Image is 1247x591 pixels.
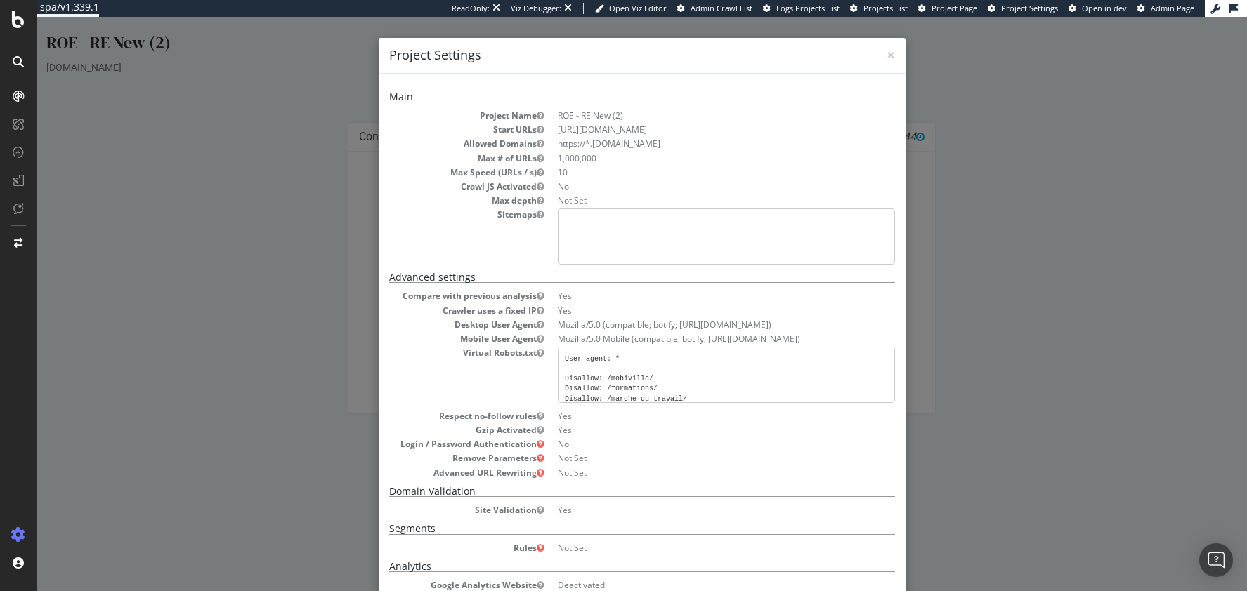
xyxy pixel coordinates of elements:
h5: Main [353,74,858,86]
dt: Advanced URL Rewriting [353,450,507,462]
span: Project Page [932,3,977,13]
dt: Virtual Robots.txt [353,330,507,342]
dd: Mozilla/5.0 (compatible; botify; [URL][DOMAIN_NAME]) [521,302,858,314]
span: Open Viz Editor [609,3,667,13]
dd: Yes [521,407,858,419]
pre: User-agent: * Disallow: /mobiville/ Disallow: /formations/ Disallow: /marche-du-travail/ Disallow... [521,330,858,386]
span: Admin Page [1151,3,1194,13]
dt: Crawl JS Activated [353,164,507,175]
a: Open Viz Editor [595,3,667,14]
dt: Login / Password Authentication [353,421,507,433]
dd: Yes [521,288,858,300]
span: Admin Crawl List [691,3,752,13]
dd: Not Set [521,178,858,190]
dt: Mobile User Agent [353,316,507,328]
a: Logs Projects List [763,3,840,14]
dt: Site Validation [353,487,507,499]
li: https://*.[DOMAIN_NAME] [521,121,858,133]
dd: Mozilla/5.0 Mobile (compatible; botify; [URL][DOMAIN_NAME]) [521,316,858,328]
dt: Start URLs [353,107,507,119]
a: Project Settings [988,3,1058,14]
dd: No [521,164,858,175]
a: Open in dev [1069,3,1127,14]
dd: Not Set [521,525,858,537]
a: Admin Page [1137,3,1194,14]
span: Logs Projects List [776,3,840,13]
dt: Rules [353,525,507,537]
dd: [URL][DOMAIN_NAME] [521,107,858,119]
h5: Domain Validation [353,469,858,480]
dt: Sitemaps [353,192,507,204]
span: Project Settings [1001,3,1058,13]
dt: Google Analytics Website [353,562,507,574]
dd: Yes [521,273,858,285]
dt: Crawler uses a fixed IP [353,288,507,300]
dd: Not Set [521,435,858,447]
dt: Desktop User Agent [353,302,507,314]
div: ReadOnly: [452,3,490,14]
dd: No [521,421,858,433]
span: × [850,28,858,48]
dt: Allowed Domains [353,121,507,133]
dt: Gzip Activated [353,407,507,419]
span: Projects List [863,3,908,13]
dt: Max depth [353,178,507,190]
dt: Project Name [353,93,507,105]
a: Admin Crawl List [677,3,752,14]
a: Project Page [918,3,977,14]
dt: Remove Parameters [353,435,507,447]
h4: Project Settings [353,29,858,48]
div: Open Intercom Messenger [1199,543,1233,577]
dd: 1,000,000 [521,135,858,147]
dd: ROE - RE New (2) [521,93,858,105]
div: Viz Debugger: [511,3,561,14]
h5: Analytics [353,544,858,555]
dd: Deactivated [521,562,858,574]
dd: Yes [521,487,858,499]
dt: Max Speed (URLs / s) [353,150,507,161]
h5: Segments [353,506,858,517]
a: Projects List [850,3,908,14]
span: Open in dev [1082,3,1127,13]
dd: 10 [521,150,858,161]
dd: Not Set [521,450,858,462]
dd: Yes [521,393,858,405]
h5: Advanced settings [353,255,858,266]
dt: Compare with previous analysis [353,273,507,285]
dt: Respect no-follow rules [353,393,507,405]
dt: Max # of URLs [353,135,507,147]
